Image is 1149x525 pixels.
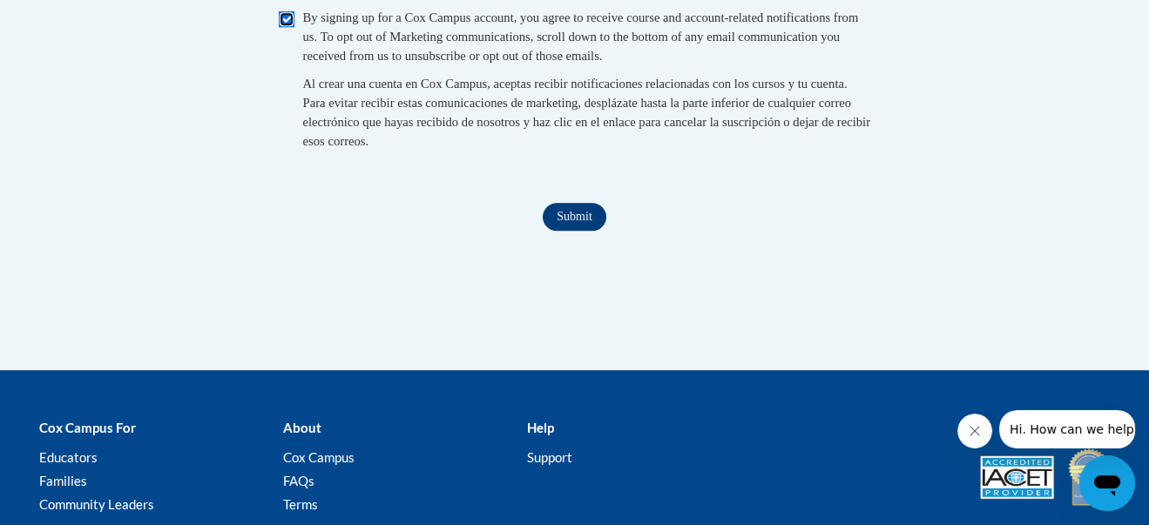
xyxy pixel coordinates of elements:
[282,473,314,488] a: FAQs
[282,420,321,435] b: About
[1067,447,1111,508] img: IDA® Accredited
[39,473,87,488] a: Families
[526,449,571,465] a: Support
[39,449,98,465] a: Educators
[282,449,354,465] a: Cox Campus
[303,10,859,63] span: By signing up for a Cox Campus account, you agree to receive course and account-related notificat...
[39,420,136,435] b: Cox Campus For
[1079,455,1135,511] iframe: Button to launch messaging window
[10,12,141,26] span: Hi. How can we help?
[980,455,1054,499] img: Accredited IACET® Provider
[957,414,992,448] iframe: Close message
[39,496,154,512] a: Community Leaders
[526,420,553,435] b: Help
[543,203,605,231] input: Submit
[999,410,1135,448] iframe: Message from company
[303,77,870,148] span: Al crear una cuenta en Cox Campus, aceptas recibir notificaciones relacionadas con los cursos y t...
[282,496,317,512] a: Terms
